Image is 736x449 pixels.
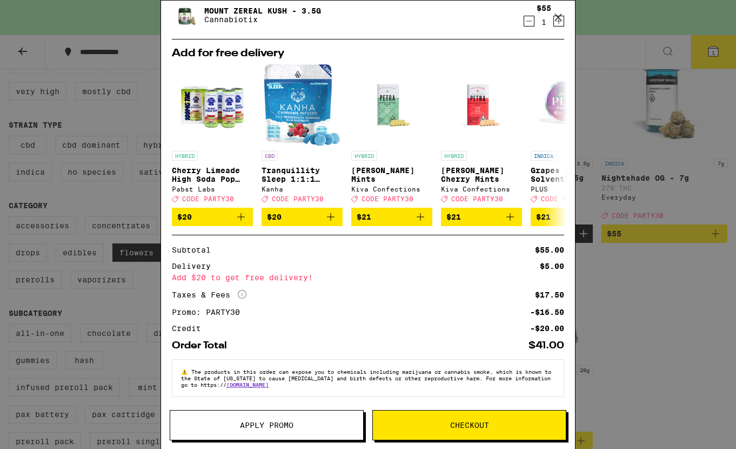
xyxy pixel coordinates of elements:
p: CBD [262,151,278,161]
p: [PERSON_NAME] Mints [351,166,432,183]
h2: Add for free delivery [172,48,564,59]
a: Open page for Grapes n' Cream Solventless Gummies from PLUS [531,64,612,208]
button: Decrement [524,16,534,27]
span: CODE PARTY30 [451,195,503,202]
div: Add $20 to get free delivery! [172,274,564,281]
p: Cherry Limeade High Soda Pop 25mg - 4 Pack [172,166,253,183]
span: $20 [267,213,282,221]
div: Kanha [262,186,343,193]
div: Taxes & Fees [172,290,246,300]
img: PLUS - Grapes n' Cream Solventless Gummies [531,64,612,146]
button: Add to bag [172,208,253,226]
button: Checkout [372,410,566,440]
div: $41.00 [528,341,564,351]
a: Open page for Petra Moroccan Mints from Kiva Confections [351,64,432,208]
button: Add to bag [262,208,343,226]
a: [DOMAIN_NAME] [226,381,269,388]
span: Checkout [450,421,489,429]
img: Kanha - Tranquillity Sleep 1:1:1 CBN:CBG Gummies [264,64,340,146]
div: Credit [172,325,209,332]
a: Open page for Cherry Limeade High Soda Pop 25mg - 4 Pack from Pabst Labs [172,64,253,208]
span: $21 [446,213,461,221]
p: HYBRID [351,151,377,161]
span: CODE PARTY30 [182,195,234,202]
div: Order Total [172,341,235,351]
p: [PERSON_NAME] Cherry Mints [441,166,522,183]
p: INDICA [531,151,557,161]
div: PLUS [531,186,612,193]
div: $5.00 [540,262,564,270]
button: Add to bag [351,208,432,226]
p: Grapes n' Cream Solventless Gummies [531,166,612,183]
div: 1 [537,18,551,27]
span: Hi. Need any help? [6,8,78,16]
div: $55 [537,4,551,12]
span: CODE PARTY30 [541,195,593,202]
p: Cannabiotix [204,15,321,24]
span: $21 [357,213,371,221]
span: $21 [536,213,551,221]
span: The products in this order can expose you to chemicals including marijuana or cannabis smoke, whi... [181,368,551,388]
img: Kiva Confections - Petra Moroccan Mints [351,64,432,146]
div: $17.50 [535,291,564,299]
a: Mount Zereal Kush - 3.5g [204,6,321,15]
div: Subtotal [172,246,218,254]
span: CODE PARTY30 [272,195,324,202]
span: $20 [177,213,192,221]
div: Delivery [172,262,218,270]
span: ⚠️ [181,368,191,375]
a: Open page for Tranquillity Sleep 1:1:1 CBN:CBG Gummies from Kanha [262,64,343,208]
div: Promo: PARTY30 [172,308,247,316]
div: $55.00 [535,246,564,254]
span: Apply Promo [240,421,293,429]
div: -$16.50 [530,308,564,316]
p: HYBRID [441,151,467,161]
div: -$20.00 [530,325,564,332]
span: CODE PARTY30 [362,195,413,202]
p: Tranquillity Sleep 1:1:1 CBN:CBG Gummies [262,166,343,183]
a: Open page for Petra Tart Cherry Mints from Kiva Confections [441,64,522,208]
img: Kiva Confections - Petra Tart Cherry Mints [441,64,522,146]
div: Kiva Confections [351,186,432,193]
div: Pabst Labs [172,186,253,193]
button: Apply Promo [170,410,364,440]
button: Add to bag [531,208,612,226]
button: Add to bag [441,208,522,226]
img: Pabst Labs - Cherry Limeade High Soda Pop 25mg - 4 Pack [172,64,253,146]
div: Kiva Confections [441,186,522,193]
